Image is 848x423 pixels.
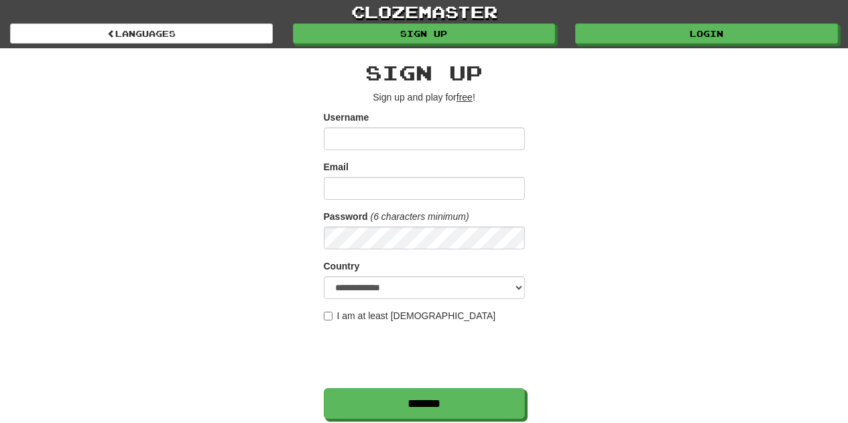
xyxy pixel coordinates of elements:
label: Username [324,111,369,124]
iframe: reCAPTCHA [324,329,528,381]
p: Sign up and play for ! [324,90,525,104]
a: Login [575,23,838,44]
em: (6 characters minimum) [371,211,469,222]
label: I am at least [DEMOGRAPHIC_DATA] [324,309,496,322]
label: Email [324,160,349,174]
u: free [457,92,473,103]
a: Sign up [293,23,556,44]
label: Country [324,259,360,273]
input: I am at least [DEMOGRAPHIC_DATA] [324,312,332,320]
a: Languages [10,23,273,44]
h2: Sign up [324,62,525,84]
label: Password [324,210,368,223]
